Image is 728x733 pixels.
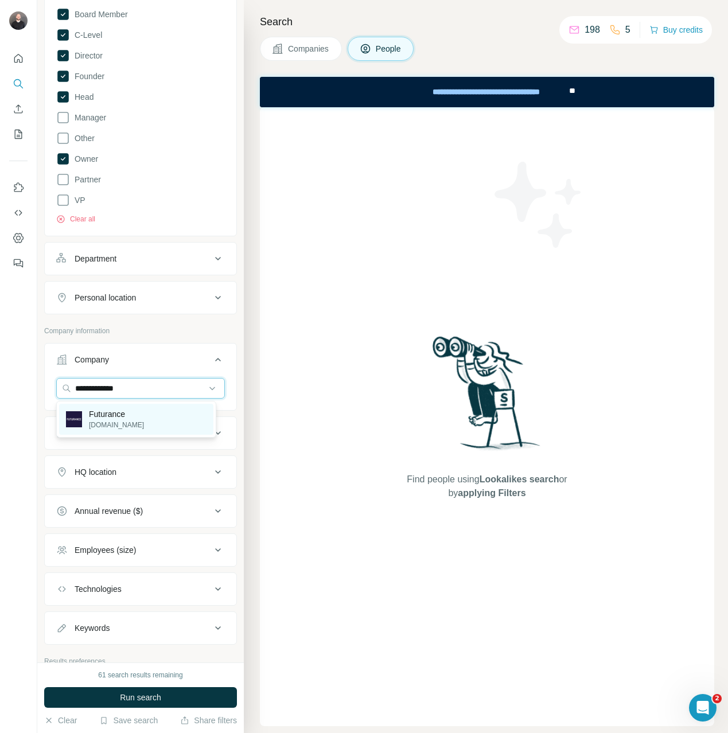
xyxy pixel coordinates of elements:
[70,153,98,165] span: Owner
[288,43,330,54] span: Companies
[9,99,28,119] button: Enrich CSV
[9,11,28,30] img: Avatar
[75,354,109,365] div: Company
[45,614,236,642] button: Keywords
[487,153,590,256] img: Surfe Illustration - Stars
[70,174,101,185] span: Partner
[713,694,722,703] span: 2
[427,333,547,461] img: Surfe Illustration - Woman searching with binoculars
[75,622,110,634] div: Keywords
[70,132,95,144] span: Other
[9,228,28,248] button: Dashboard
[75,466,116,478] div: HQ location
[9,202,28,223] button: Use Surfe API
[260,14,714,30] h4: Search
[625,23,630,37] p: 5
[9,73,28,94] button: Search
[44,687,237,708] button: Run search
[70,9,128,20] span: Board Member
[44,656,237,666] p: Results preferences
[75,253,116,264] div: Department
[89,408,144,420] p: Futurance
[56,214,95,224] button: Clear all
[70,50,103,61] span: Director
[376,43,402,54] span: People
[9,48,28,69] button: Quick start
[395,473,579,500] span: Find people using or by
[45,575,236,603] button: Technologies
[44,715,77,726] button: Clear
[75,505,143,517] div: Annual revenue ($)
[44,326,237,336] p: Company information
[70,112,106,123] span: Manager
[649,22,703,38] button: Buy credits
[45,419,236,447] button: Industry
[70,29,102,41] span: C-Level
[689,694,717,722] iframe: Intercom live chat
[75,544,136,556] div: Employees (size)
[45,536,236,564] button: Employees (size)
[45,346,236,378] button: Company
[99,715,158,726] button: Save search
[70,71,104,82] span: Founder
[75,583,122,595] div: Technologies
[585,23,600,37] p: 198
[45,458,236,486] button: HQ location
[70,194,85,206] span: VP
[480,474,559,484] span: Lookalikes search
[9,177,28,198] button: Use Surfe on LinkedIn
[9,253,28,274] button: Feedback
[70,91,94,103] span: Head
[45,497,236,525] button: Annual revenue ($)
[120,692,161,703] span: Run search
[260,77,714,107] iframe: Banner
[66,411,82,427] img: Futurance
[45,245,236,272] button: Department
[45,284,236,311] button: Personal location
[9,124,28,145] button: My lists
[180,715,237,726] button: Share filters
[98,670,182,680] div: 61 search results remaining
[75,292,136,303] div: Personal location
[89,420,144,430] p: [DOMAIN_NAME]
[458,488,525,498] span: applying Filters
